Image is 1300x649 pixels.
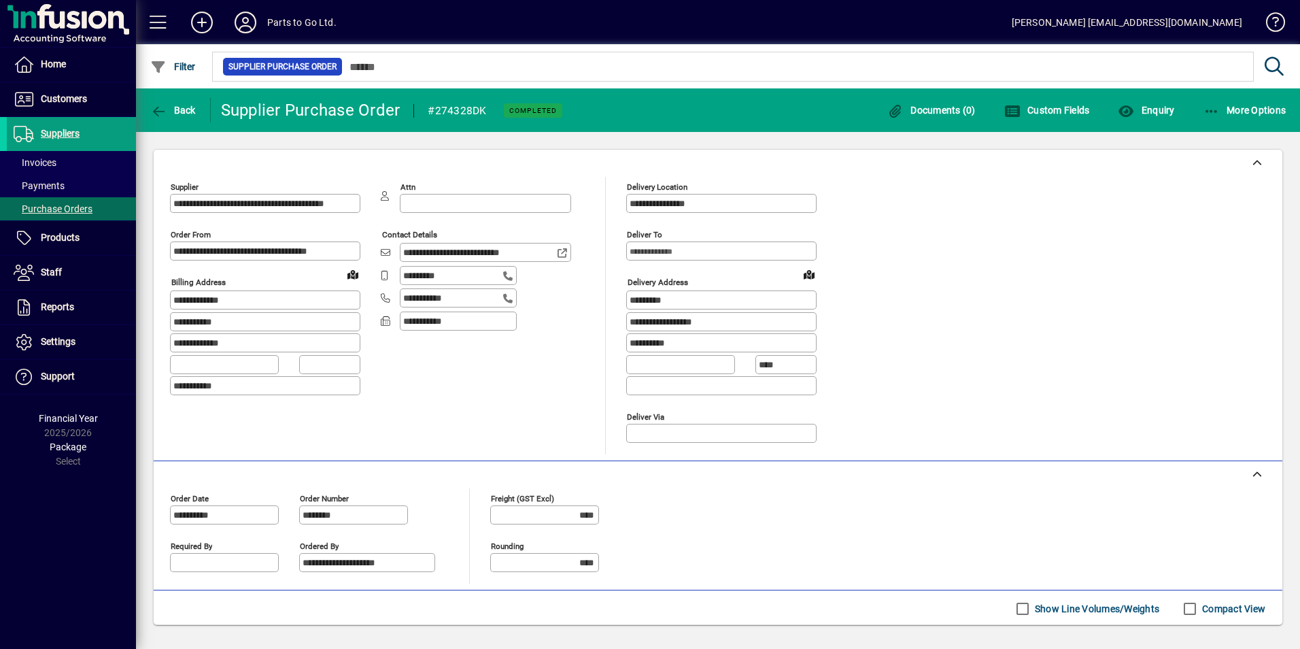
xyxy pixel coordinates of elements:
[41,232,80,243] span: Products
[887,105,976,116] span: Documents (0)
[884,98,979,122] button: Documents (0)
[147,54,199,79] button: Filter
[14,180,65,191] span: Payments
[627,230,662,239] mat-label: Deliver To
[39,413,98,424] span: Financial Year
[41,267,62,278] span: Staff
[147,98,199,122] button: Back
[221,99,400,121] div: Supplier Purchase Order
[1256,3,1283,47] a: Knowledge Base
[1032,602,1159,616] label: Show Line Volumes/Weights
[7,290,136,324] a: Reports
[1001,98,1093,122] button: Custom Fields
[150,105,196,116] span: Back
[171,182,199,192] mat-label: Supplier
[1200,98,1290,122] button: More Options
[228,60,337,73] span: Supplier Purchase Order
[1004,105,1090,116] span: Custom Fields
[171,230,211,239] mat-label: Order from
[7,325,136,359] a: Settings
[171,541,212,550] mat-label: Required by
[491,541,524,550] mat-label: Rounding
[1199,602,1265,616] label: Compact View
[171,493,209,503] mat-label: Order date
[14,157,56,168] span: Invoices
[41,336,75,347] span: Settings
[136,98,211,122] app-page-header-button: Back
[300,493,349,503] mat-label: Order number
[7,48,136,82] a: Home
[14,203,92,214] span: Purchase Orders
[50,442,86,452] span: Package
[7,174,136,197] a: Payments
[7,197,136,220] a: Purchase Orders
[1114,98,1178,122] button: Enquiry
[7,151,136,174] a: Invoices
[7,82,136,116] a: Customers
[224,10,267,35] button: Profile
[41,128,80,139] span: Suppliers
[180,10,224,35] button: Add
[342,263,364,285] a: View on map
[509,106,557,115] span: Completed
[41,59,66,69] span: Home
[7,221,136,255] a: Products
[7,360,136,394] a: Support
[798,263,820,285] a: View on map
[428,100,486,122] div: #274328DK
[267,12,337,33] div: Parts to Go Ltd.
[1118,105,1174,116] span: Enquiry
[41,371,75,382] span: Support
[627,412,664,421] mat-label: Deliver via
[41,93,87,104] span: Customers
[627,182,687,192] mat-label: Delivery Location
[150,61,196,72] span: Filter
[41,301,74,312] span: Reports
[400,182,415,192] mat-label: Attn
[300,541,339,550] mat-label: Ordered by
[1012,12,1242,33] div: [PERSON_NAME] [EMAIL_ADDRESS][DOMAIN_NAME]
[1203,105,1286,116] span: More Options
[7,256,136,290] a: Staff
[491,493,554,503] mat-label: Freight (GST excl)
